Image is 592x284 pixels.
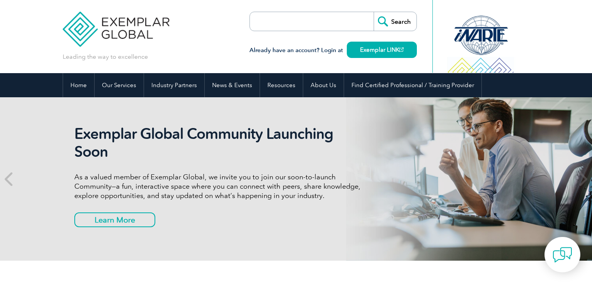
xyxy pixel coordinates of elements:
a: Industry Partners [144,73,204,97]
h3: Already have an account? Login at [249,46,417,55]
img: contact-chat.png [553,245,572,265]
input: Search [374,12,416,31]
a: Exemplar LINK [347,42,417,58]
h2: Exemplar Global Community Launching Soon [74,125,366,161]
a: Find Certified Professional / Training Provider [344,73,481,97]
img: open_square.png [399,47,404,52]
a: Home [63,73,94,97]
a: Resources [260,73,303,97]
a: Learn More [74,212,155,227]
a: About Us [303,73,344,97]
a: News & Events [205,73,260,97]
a: Our Services [95,73,144,97]
p: Leading the way to excellence [63,53,148,61]
p: As a valued member of Exemplar Global, we invite you to join our soon-to-launch Community—a fun, ... [74,172,366,200]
